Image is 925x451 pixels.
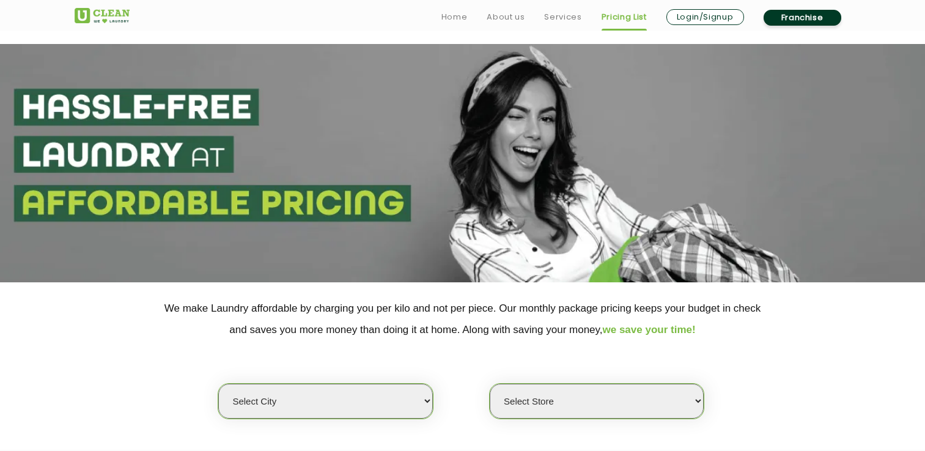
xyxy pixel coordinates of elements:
span: we save your time! [603,324,696,335]
a: About us [487,10,525,24]
a: Home [441,10,468,24]
a: Login/Signup [666,9,744,25]
p: We make Laundry affordable by charging you per kilo and not per piece. Our monthly package pricin... [75,298,851,340]
img: UClean Laundry and Dry Cleaning [75,8,130,23]
a: Services [544,10,581,24]
a: Pricing List [602,10,647,24]
a: Franchise [764,10,841,26]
